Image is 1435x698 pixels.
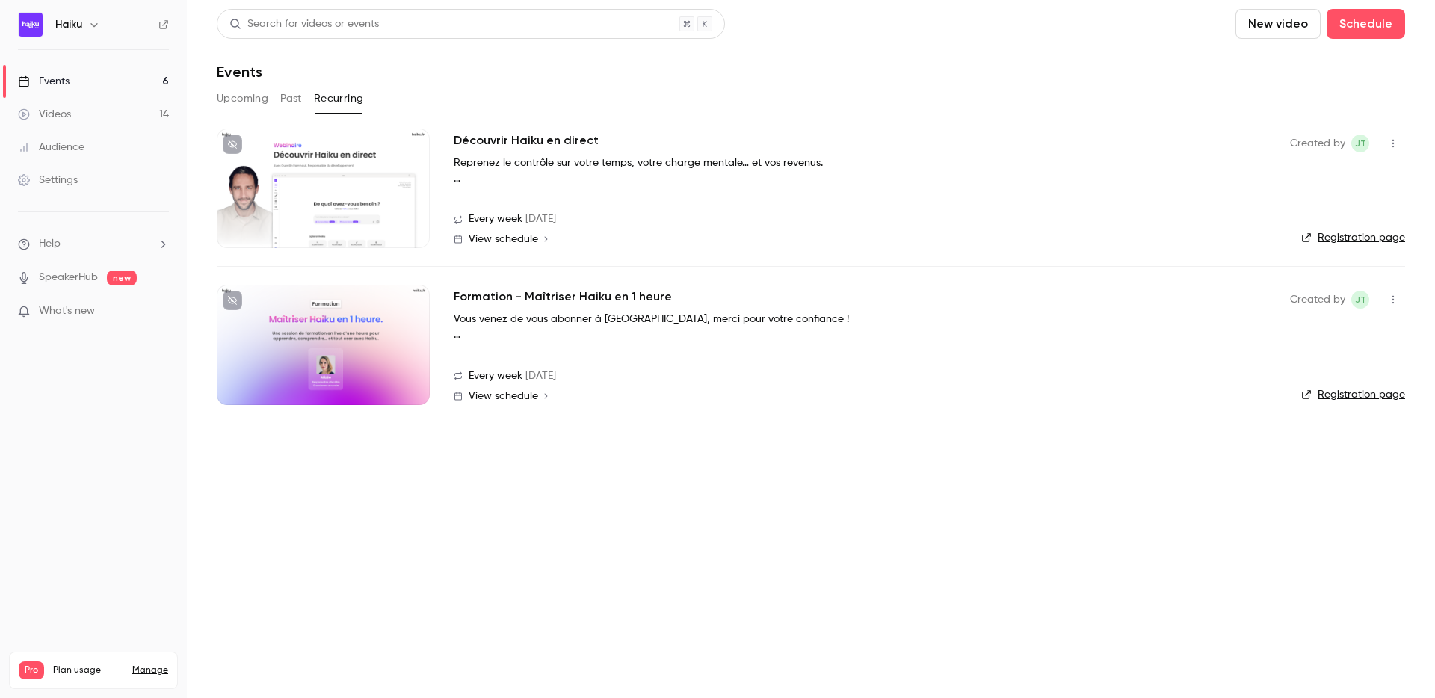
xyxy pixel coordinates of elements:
[107,271,137,285] span: new
[1290,291,1345,309] span: Created by
[39,303,95,319] span: What's new
[39,236,61,252] span: Help
[454,390,1266,402] a: View schedule
[217,63,262,81] h1: Events
[151,305,169,318] iframe: Noticeable Trigger
[469,368,522,384] span: Every week
[1355,291,1366,309] span: jT
[454,288,672,306] a: Formation - Maîtriser Haiku en 1 heure
[132,664,168,676] a: Manage
[280,87,302,111] button: Past
[469,211,522,227] span: Every week
[217,87,268,111] button: Upcoming
[1327,9,1405,39] button: Schedule
[454,158,823,168] strong: Reprenez le contrôle sur votre temps, votre charge mentale… et vos revenus.
[1235,9,1321,39] button: New video
[229,16,379,32] div: Search for videos or events
[1351,135,1369,152] span: jean Touzet
[1351,291,1369,309] span: jean Touzet
[525,211,556,227] span: [DATE]
[19,13,43,37] img: Haiku
[454,233,1266,245] a: View schedule
[525,368,556,384] span: [DATE]
[1301,230,1405,245] a: Registration page
[19,661,44,679] span: Pro
[469,391,538,401] span: View schedule
[1355,135,1366,152] span: jT
[55,17,82,32] h6: Haiku
[53,664,123,676] span: Plan usage
[18,173,78,188] div: Settings
[39,270,98,285] a: SpeakerHub
[454,314,849,324] strong: Vous venez de vous abonner à [GEOGRAPHIC_DATA], merci pour votre confiance !
[314,87,364,111] button: Recurring
[454,132,599,149] a: Découvrir Haiku en direct
[18,74,70,89] div: Events
[469,234,538,244] span: View schedule
[18,140,84,155] div: Audience
[18,236,169,252] li: help-dropdown-opener
[1290,135,1345,152] span: Created by
[18,107,71,122] div: Videos
[1301,387,1405,402] a: Registration page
